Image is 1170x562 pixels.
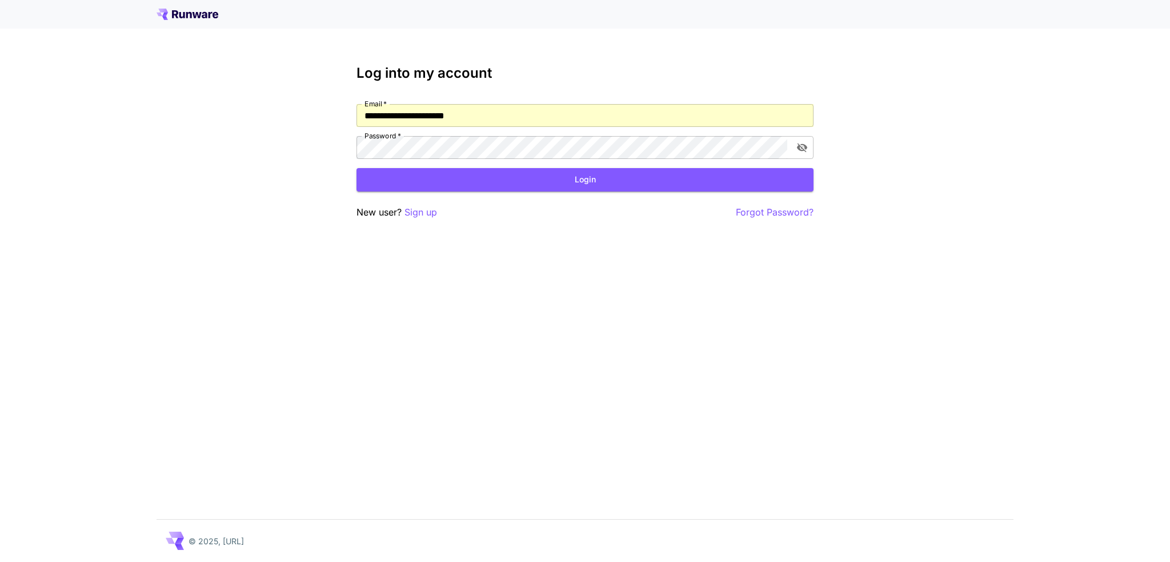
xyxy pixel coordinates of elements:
label: Email [364,99,387,109]
label: Password [364,131,401,141]
button: Forgot Password? [736,205,814,220]
button: toggle password visibility [792,137,812,158]
p: © 2025, [URL] [189,535,244,547]
p: New user? [356,205,437,220]
button: Login [356,168,814,192]
h3: Log into my account [356,65,814,81]
button: Sign up [404,205,437,220]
